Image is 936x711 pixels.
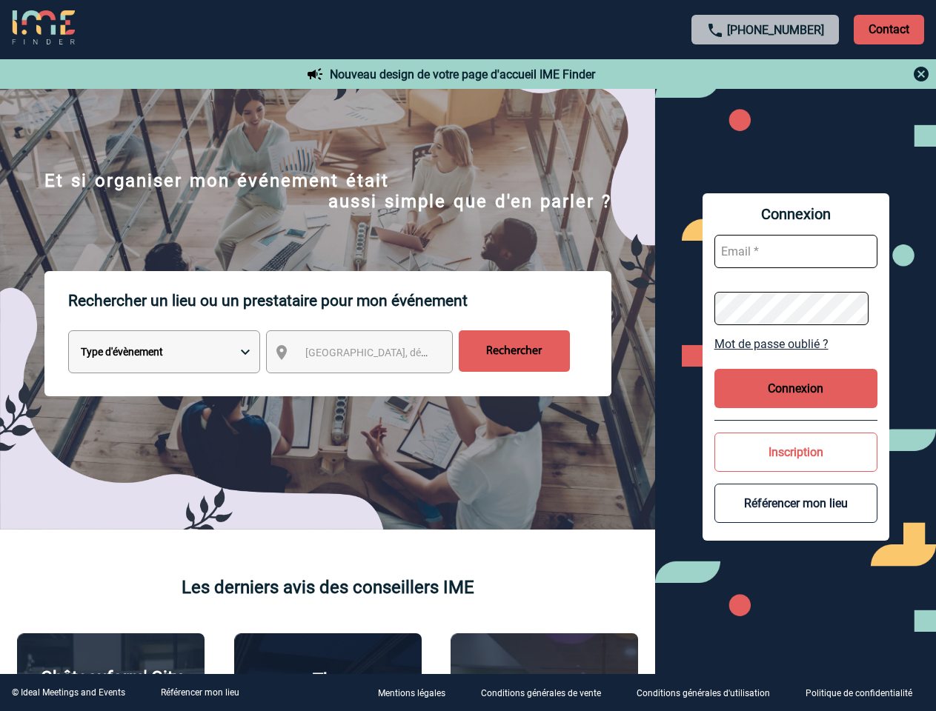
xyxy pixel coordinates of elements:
a: [PHONE_NUMBER] [727,23,824,37]
a: Référencer mon lieu [161,687,239,698]
p: Agence 2ISD [494,671,595,692]
span: [GEOGRAPHIC_DATA], département, région... [305,347,511,358]
a: Politique de confidentialité [794,686,936,700]
p: Conditions générales de vente [481,689,601,699]
a: Conditions générales de vente [469,686,625,700]
img: call-24-px.png [706,21,724,39]
a: Mot de passe oublié ? [714,337,877,351]
a: Mentions légales [366,686,469,700]
input: Email * [714,235,877,268]
p: Conditions générales d'utilisation [637,689,770,699]
p: Rechercher un lieu ou un prestataire pour mon événement [68,271,611,330]
p: The [GEOGRAPHIC_DATA] [242,670,414,711]
div: © Ideal Meetings and Events [12,687,125,698]
a: Conditions générales d'utilisation [625,686,794,700]
p: Mentions légales [378,689,445,699]
p: Contact [854,15,924,44]
button: Inscription [714,433,877,472]
input: Rechercher [459,330,570,372]
span: Connexion [714,205,877,223]
button: Connexion [714,369,877,408]
p: Châteauform' City [GEOGRAPHIC_DATA] [25,667,196,709]
p: Politique de confidentialité [806,689,912,699]
button: Référencer mon lieu [714,484,877,523]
